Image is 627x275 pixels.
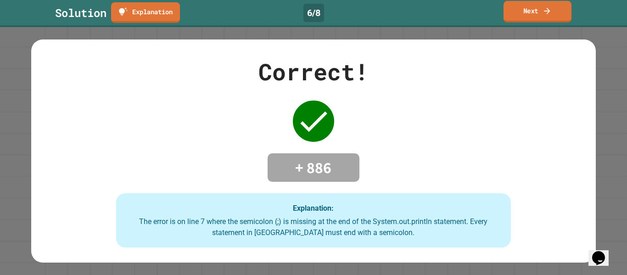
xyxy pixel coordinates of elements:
[125,216,502,238] div: The error is on line 7 where the semicolon (;) is missing at the end of the System.out.println st...
[303,4,324,22] div: 6 / 8
[258,55,369,89] div: Correct!
[277,158,350,177] h4: + 886
[293,204,334,213] strong: Explanation:
[55,5,106,21] div: Solution
[588,238,618,266] iframe: chat widget
[504,1,571,22] a: Next
[111,2,180,23] a: Explanation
